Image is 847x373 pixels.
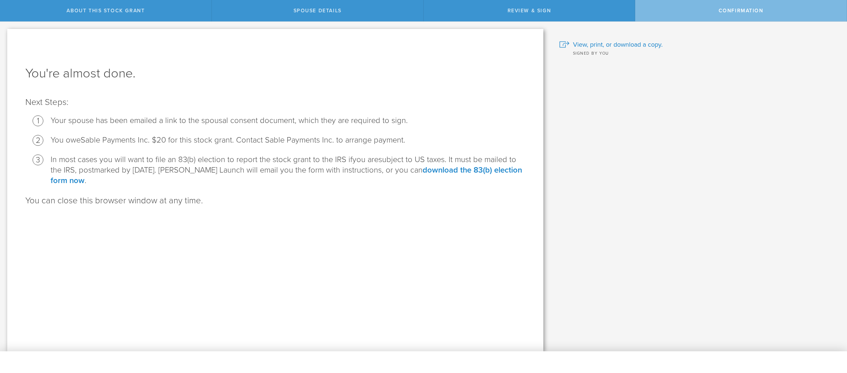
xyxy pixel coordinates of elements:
[719,8,763,14] span: Confirmation
[25,65,525,82] h1: You're almost done.
[25,195,525,207] p: You can close this browser window at any time.
[51,115,525,126] li: Your spouse has been emailed a link to the spousal consent document, which they are required to s...
[573,40,663,49] span: View, print, or download a copy.
[508,8,551,14] span: Review & Sign
[352,155,378,164] span: you are
[67,8,145,14] span: About this stock grant
[559,49,836,56] div: Signed by you
[25,97,525,108] p: Next Steps:
[294,8,342,14] span: Spouse Details
[51,135,81,145] span: You owe
[51,154,525,186] li: In most cases you will want to file an 83(b) election to report the stock grant to the IRS if sub...
[51,135,525,145] li: Sable Payments Inc. $20 for this stock grant. Contact Sable Payments Inc. to arrange payment.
